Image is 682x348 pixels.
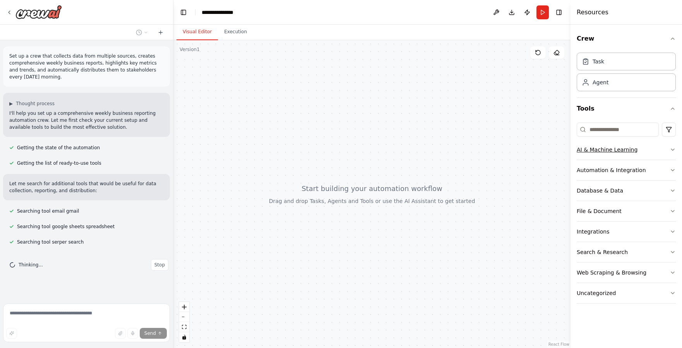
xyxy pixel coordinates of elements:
a: React Flow attribution [548,342,569,346]
button: Tools [577,98,676,119]
button: Database & Data [577,181,676,201]
button: File & Document [577,201,676,221]
button: Hide left sidebar [178,7,189,18]
span: Searching tool email gmail [17,208,79,214]
button: Upload files [115,328,126,339]
div: React Flow controls [179,302,189,342]
div: Agent [593,78,608,86]
p: Set up a crew that collects data from multiple sources, creates comprehensive weekly business rep... [9,53,164,80]
button: Web Scraping & Browsing [577,263,676,283]
div: Crew [577,49,676,97]
nav: breadcrumb [202,9,242,16]
span: Send [144,330,156,336]
span: Stop [154,262,165,268]
button: Search & Research [577,242,676,262]
img: Logo [15,5,62,19]
div: Database & Data [577,187,623,194]
p: Let me search for additional tools that would be useful for data collection, reporting, and distr... [9,180,164,194]
div: Search & Research [577,248,628,256]
button: Crew [577,28,676,49]
span: Thought process [16,101,55,107]
div: Web Scraping & Browsing [577,269,646,276]
button: zoom in [179,302,189,312]
div: File & Document [577,207,622,215]
button: Switch to previous chat [133,28,151,37]
p: I'll help you set up a comprehensive weekly business reporting automation crew. Let me first chec... [9,110,164,131]
button: zoom out [179,312,189,322]
button: Hide right sidebar [553,7,564,18]
button: Uncategorized [577,283,676,303]
button: Visual Editor [176,24,218,40]
button: Improve this prompt [6,328,17,339]
span: Thinking... [19,262,43,268]
div: Task [593,58,604,65]
button: ▶Thought process [9,101,55,107]
button: Execution [218,24,253,40]
button: Start a new chat [154,28,167,37]
button: fit view [179,322,189,332]
button: Stop [151,259,168,271]
div: Uncategorized [577,289,616,297]
button: Automation & Integration [577,160,676,180]
button: toggle interactivity [179,332,189,342]
span: Getting the list of ready-to-use tools [17,160,101,166]
h4: Resources [577,8,608,17]
div: AI & Machine Learning [577,146,637,154]
div: Version 1 [180,46,200,53]
div: Tools [577,119,676,310]
button: Integrations [577,222,676,242]
button: AI & Machine Learning [577,140,676,160]
span: ▶ [9,101,13,107]
div: Integrations [577,228,609,235]
span: Getting the state of the automation [17,145,100,151]
span: Searching tool google sheets spreadsheet [17,223,115,230]
span: Searching tool serper search [17,239,84,245]
button: Click to speak your automation idea [127,328,138,339]
div: Automation & Integration [577,166,646,174]
button: Send [140,328,167,339]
